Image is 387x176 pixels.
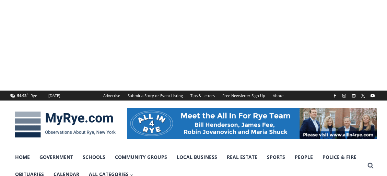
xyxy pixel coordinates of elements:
[48,93,60,99] div: [DATE]
[127,108,377,139] img: All in for Rye
[340,92,348,100] a: Instagram
[269,91,288,101] a: About
[187,91,219,101] a: Tips & Letters
[331,92,339,100] a: Facebook
[35,149,78,166] a: Government
[17,93,26,98] span: 54.93
[99,91,124,101] a: Advertise
[124,91,187,101] a: Submit a Story or Event Listing
[262,149,290,166] a: Sports
[364,160,377,172] button: View Search Form
[290,149,318,166] a: People
[350,92,358,100] a: Linkedin
[78,149,110,166] a: Schools
[27,92,29,96] span: F
[99,91,288,101] nav: Secondary Navigation
[222,149,262,166] a: Real Estate
[10,149,35,166] a: Home
[359,92,367,100] a: X
[172,149,222,166] a: Local Business
[368,92,377,100] a: YouTube
[318,149,361,166] a: Police & Fire
[219,91,269,101] a: Free Newsletter Sign Up
[31,93,37,99] div: Rye
[10,107,120,142] img: MyRye.com
[110,149,172,166] a: Community Groups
